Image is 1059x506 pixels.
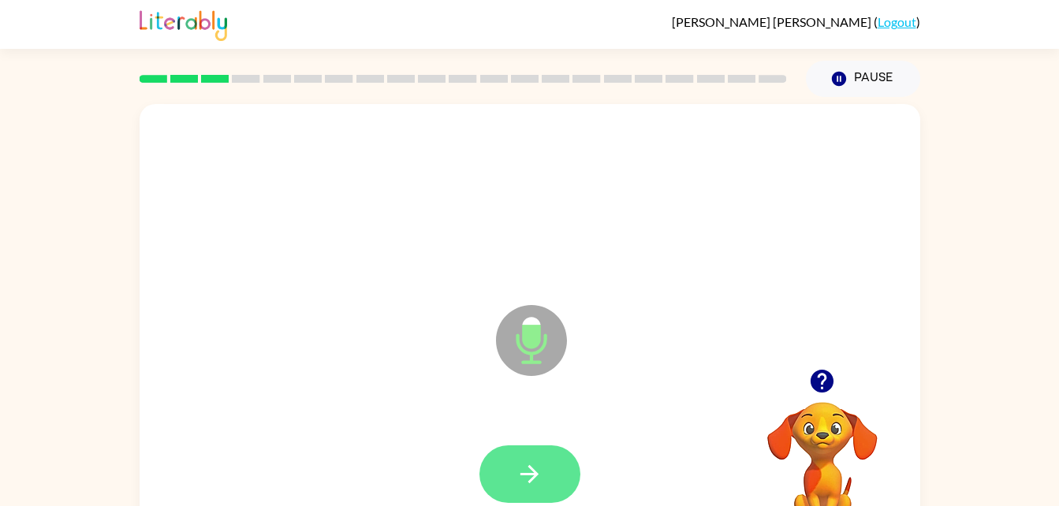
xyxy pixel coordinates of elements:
span: [PERSON_NAME] [PERSON_NAME] [672,14,874,29]
button: Pause [806,61,920,97]
div: ( ) [672,14,920,29]
a: Logout [878,14,916,29]
img: Literably [140,6,227,41]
